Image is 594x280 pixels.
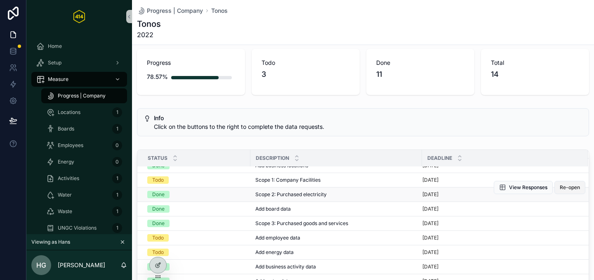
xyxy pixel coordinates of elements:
[58,208,72,215] span: Waste
[148,155,167,161] span: Status
[73,10,85,23] img: App logo
[58,225,97,231] span: UNGC Violations
[152,220,165,227] div: Done
[112,124,122,134] div: 1
[31,239,70,245] span: Viewing as Hans
[41,121,127,136] a: Boards1
[41,204,127,219] a: Waste1
[154,115,582,121] h5: Info
[41,88,127,103] a: Progress | Company
[422,263,438,270] p: [DATE]
[422,206,438,212] p: [DATE]
[509,184,547,191] span: View Responses
[137,18,161,30] h1: Tonos
[112,140,122,150] div: 0
[41,154,127,169] a: Energy0
[152,234,164,242] div: Todo
[152,191,165,198] div: Done
[255,220,348,227] span: Scope 3: Purchased goods and services
[58,175,79,182] span: Activities
[422,220,438,227] p: [DATE]
[147,7,203,15] span: Progress | Company
[48,43,62,50] span: Home
[112,157,122,167] div: 0
[147,59,235,67] span: Progress
[31,39,127,54] a: Home
[58,159,74,165] span: Energy
[41,187,127,202] a: Water1
[422,249,438,256] p: [DATE]
[211,7,228,15] a: Tonos
[422,177,438,183] p: [DATE]
[152,176,164,184] div: Todo
[58,142,83,149] span: Employees
[376,69,464,80] span: 11
[255,177,321,183] span: Scope 1: Company Facilities
[491,59,579,67] span: Total
[41,105,127,120] a: Locations1
[554,181,585,194] button: Re-open
[376,59,464,67] span: Done
[422,191,438,198] p: [DATE]
[152,205,165,213] div: Done
[255,249,294,256] span: Add energy data
[262,59,350,67] span: Todo
[48,59,61,66] span: Setup
[112,107,122,117] div: 1
[422,235,438,241] p: [DATE]
[41,221,127,235] a: UNGC Violations1
[58,109,80,116] span: Locations
[427,155,452,161] span: Deadline
[112,173,122,183] div: 1
[48,76,68,83] span: Measure
[112,206,122,216] div: 1
[154,123,582,131] div: Click on the buttons to the right to complete the data requests.
[137,30,161,40] span: 2022
[31,72,127,87] a: Measure
[491,69,579,80] span: 14
[256,155,289,161] span: Description
[560,184,580,191] span: Re-open
[255,235,300,241] span: Add employee data
[58,126,74,132] span: Boards
[137,7,203,15] a: Progress | Company
[58,192,72,198] span: Water
[26,33,132,234] div: scrollable content
[112,190,122,200] div: 1
[494,181,553,194] button: View Responses
[41,138,127,153] a: Employees0
[255,263,316,270] span: Add business activity data
[154,123,324,130] span: Click on the buttons to the right to complete the data requests.
[112,223,122,233] div: 1
[255,191,327,198] span: Scope 2: Purchased electricity
[147,69,168,85] div: 78.57%
[31,55,127,70] a: Setup
[36,260,46,270] span: HG
[58,93,106,99] span: Progress | Company
[41,171,127,186] a: Activities1
[255,206,291,212] span: Add board data
[152,249,164,256] div: Todo
[262,69,350,80] span: 3
[58,261,105,269] p: [PERSON_NAME]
